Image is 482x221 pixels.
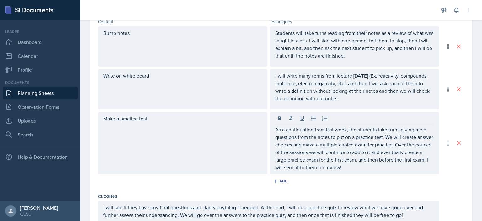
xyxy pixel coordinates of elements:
a: Search [3,128,78,141]
div: Content [98,19,267,25]
div: Help & Documentation [3,151,78,163]
a: Uploads [3,114,78,127]
div: Techniques [270,19,439,25]
p: I will write many terms from lecture [DATE] (Ex. reactivity, compounds, molecule, electronegativi... [275,72,434,102]
a: Calendar [3,50,78,62]
p: I will see if they have any final questions and clarify anything if needed. At the end, I will do... [103,204,434,219]
div: Add [275,179,288,184]
p: Students will take turns reading from their notes as a review of what was taught in class. I will... [275,29,434,59]
div: [PERSON_NAME] [20,205,58,211]
label: Closing [98,193,117,200]
a: Profile [3,64,78,76]
div: Documents [3,80,78,86]
div: Leader [3,29,78,35]
a: Dashboard [3,36,78,48]
a: Observation Forms [3,101,78,113]
a: Planning Sheets [3,87,78,99]
div: GCSU [20,211,58,217]
button: Add [271,176,292,186]
p: Bump notes [103,29,262,37]
p: Make a practice test [103,115,262,122]
p: As a continuation from last week, the students take turns giving me a questions from the notes to... [275,126,434,171]
p: Write on white board [103,72,262,80]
